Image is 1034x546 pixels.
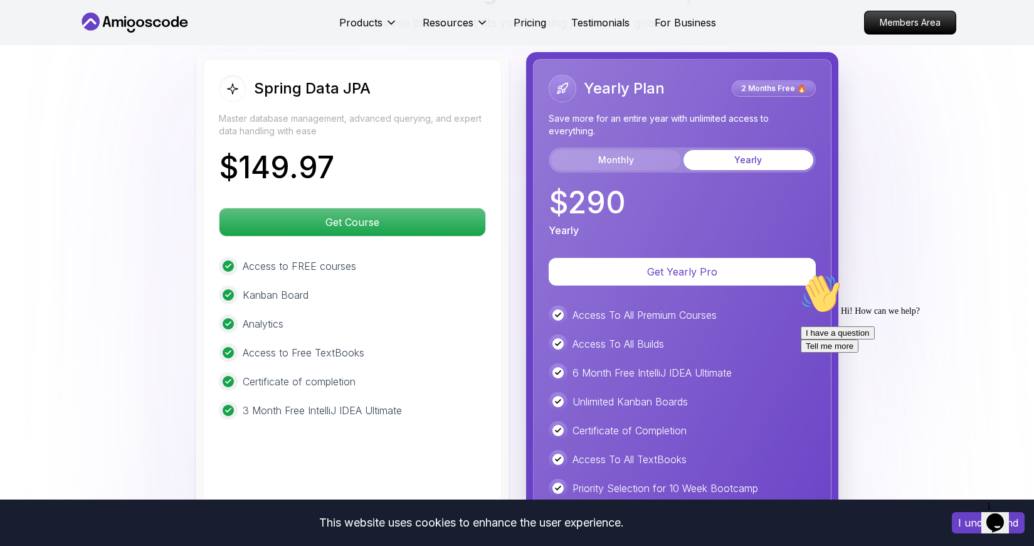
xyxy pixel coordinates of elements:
p: 6 Month Free IntelliJ IDEA Ultimate [572,365,732,380]
p: Yearly [549,223,579,238]
a: Testimonials [571,15,630,30]
button: I have a question [5,58,79,71]
button: Yearly [683,150,813,170]
p: $ 149.97 [219,153,334,183]
p: Unlimited Kanban Boards [572,394,688,409]
button: Get Course [219,208,486,237]
p: Get Course [219,208,485,236]
p: Resources [423,15,473,30]
a: Members Area [864,11,956,35]
iframe: chat widget [796,269,1021,490]
p: Analytics [243,316,283,331]
a: Get Course [219,216,486,228]
p: Master database management, advanced querying, and expert data handling with ease [219,112,486,137]
p: $ 290 [549,188,626,218]
p: Priority Selection for 10 Week Bootcamp [572,481,758,496]
img: :wave: [5,5,45,45]
div: 👋Hi! How can we help?I have a questionTell me more [5,5,231,84]
a: Pricing [514,15,546,30]
span: Hi! How can we help? [5,38,124,47]
button: Accept cookies [952,512,1025,533]
button: Resources [423,15,488,40]
p: Members Area [865,11,956,34]
p: Access To All Premium Courses [572,308,717,323]
div: This website uses cookies to enhance the user experience. [9,509,933,537]
button: Get Yearly Pro [549,258,816,286]
p: Access to FREE courses [243,259,356,274]
p: Save more for an entire year with unlimited access to everything. [549,112,816,137]
p: Access To All Builds [572,336,664,351]
p: Kanban Board [243,287,309,302]
p: Certificate of completion [243,374,356,389]
button: Products [339,15,398,40]
a: For Business [655,15,716,30]
button: Monthly [551,150,681,170]
h2: Yearly Plan [584,78,665,99]
p: Access to Free TextBooks [243,345,364,360]
button: Tell me more [5,71,63,84]
p: 2 Months Free 🔥 [734,82,814,95]
p: Certificate of Completion [572,423,687,438]
p: 3 Month Free IntelliJ IDEA Ultimate [243,403,402,418]
p: Access To All TextBooks [572,452,687,467]
iframe: chat widget [981,496,1021,533]
p: Products [339,15,382,30]
h2: Spring Data JPA [254,78,371,99]
a: Get Yearly Pro [549,265,816,278]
